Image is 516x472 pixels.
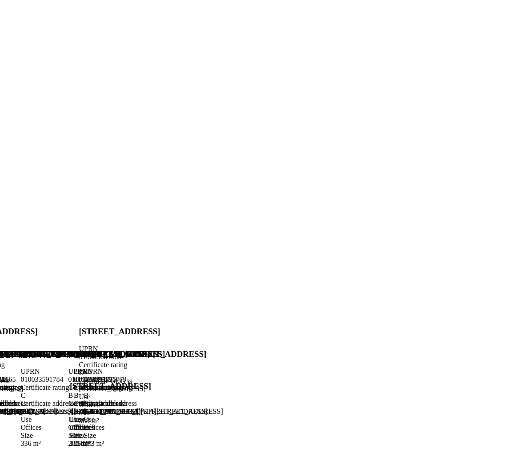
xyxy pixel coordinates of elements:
[84,368,223,376] div: UPRN
[84,376,223,384] div: 010033591779
[84,349,223,359] h3: [STREET_ADDRESS]
[84,400,223,408] div: Certificate address
[84,432,223,440] div: Size
[84,416,223,424] div: Use
[84,424,223,432] div: Offices
[84,408,223,416] div: [GEOGRAPHIC_DATA][STREET_ADDRESS]
[84,440,223,448] div: 373 m²
[79,327,160,336] h3: [STREET_ADDRESS]
[84,392,223,400] div: B
[84,384,223,392] div: Certificate rating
